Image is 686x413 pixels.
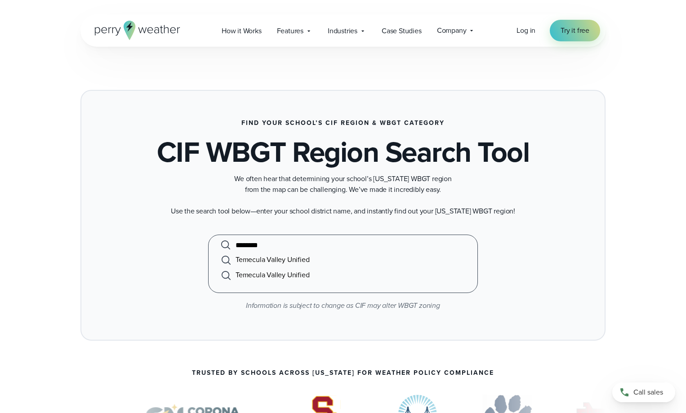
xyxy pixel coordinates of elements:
p: We often hear that determining your school’s [US_STATE] WBGT region from the map can be challengi... [163,173,523,195]
h3: Find Your School’s CIF Region & WBGT Category [241,120,445,127]
p: Trusted by Schools Across [US_STATE] for Weather Policy Compliance [192,369,494,377]
span: Industries [328,26,357,36]
a: Log in [517,25,535,36]
span: Company [437,25,467,36]
li: Temecula Valley Unified [219,252,467,267]
a: Try it free [550,20,600,41]
span: Case Studies [382,26,422,36]
p: Use the search tool below—enter your school district name, and instantly find out your [US_STATE]... [163,206,523,217]
span: Features [277,26,303,36]
p: Information is subject to change as CIF may alter WBGT zoning [107,300,579,311]
a: Call sales [612,382,675,402]
a: Case Studies [374,22,429,40]
a: How it Works [214,22,269,40]
h1: CIF WBGT Region Search Tool [157,138,530,166]
span: How it Works [222,26,262,36]
li: Temecula Valley Unified [219,267,467,283]
span: Try it free [561,25,589,36]
span: Call sales [633,387,663,398]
